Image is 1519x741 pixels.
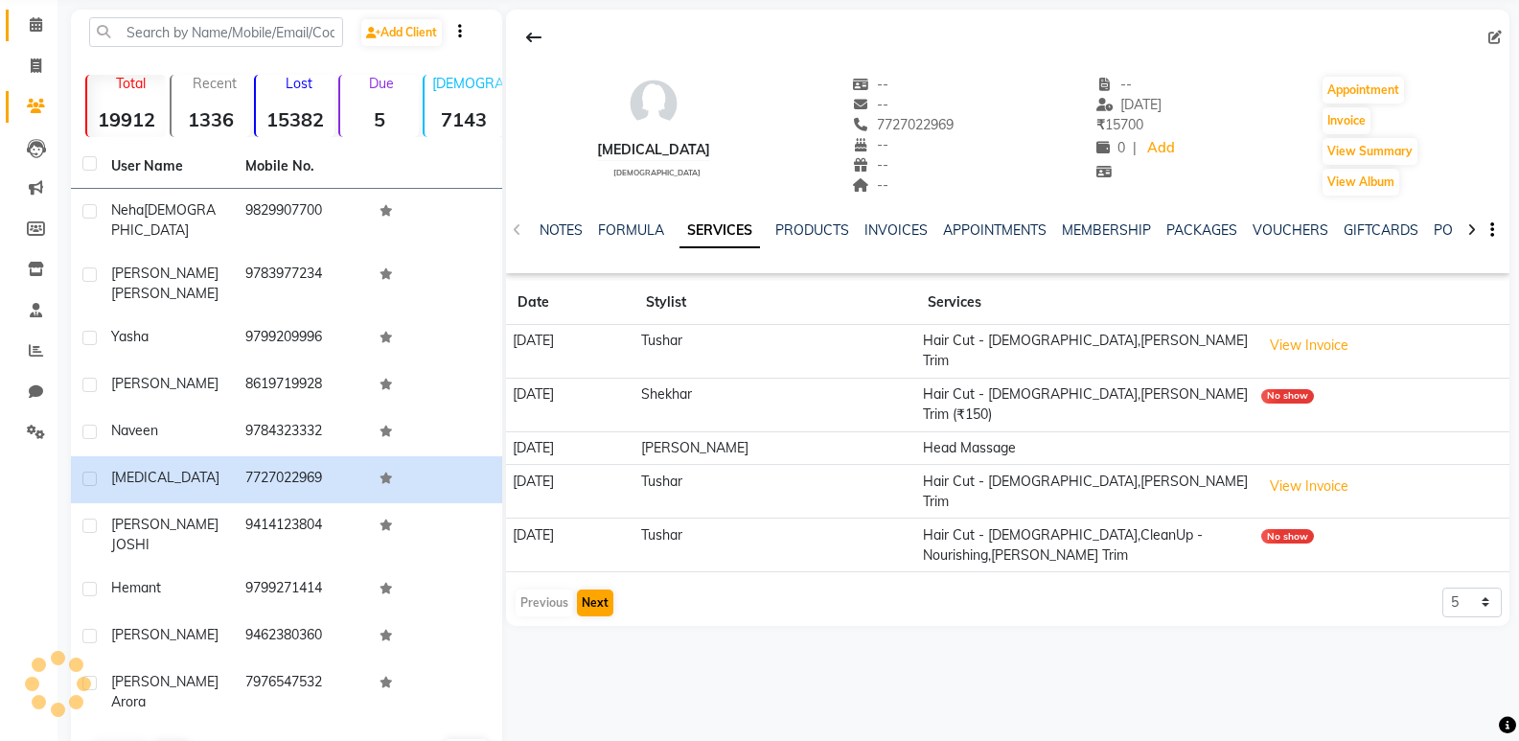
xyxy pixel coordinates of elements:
[344,75,419,92] p: Due
[100,145,234,189] th: User Name
[506,519,634,572] td: [DATE]
[775,221,849,239] a: PRODUCTS
[111,422,158,439] span: Naveen
[1096,139,1125,156] span: 0
[234,252,368,315] td: 9783977234
[234,315,368,362] td: 9799209996
[852,156,888,174] span: --
[598,221,664,239] a: FORMULA
[256,107,334,131] strong: 15382
[625,75,682,132] img: avatar
[425,107,503,131] strong: 7143
[111,536,150,553] span: JOSHI
[514,19,554,56] div: Back to Client
[432,75,503,92] p: [DEMOGRAPHIC_DATA]
[1261,529,1314,544] div: No show
[1344,221,1418,239] a: GIFTCARDS
[916,325,1254,379] td: Hair Cut - [DEMOGRAPHIC_DATA],[PERSON_NAME] Trim
[1434,221,1483,239] a: POINTS
[234,567,368,614] td: 9799271414
[852,96,888,113] span: --
[179,75,250,92] p: Recent
[1096,116,1105,133] span: ₹
[506,281,634,325] th: Date
[234,456,368,503] td: 7727022969
[634,519,916,572] td: Tushar
[111,469,219,486] span: [MEDICAL_DATA]
[234,362,368,409] td: 8619719928
[1253,221,1328,239] a: VOUCHERS
[234,145,368,189] th: Mobile No.
[111,626,219,643] span: [PERSON_NAME]
[852,176,888,194] span: --
[506,465,634,519] td: [DATE]
[111,285,219,302] span: [PERSON_NAME]
[634,378,916,431] td: Shekhar
[340,107,419,131] strong: 5
[679,214,760,248] a: SERVICES
[916,378,1254,431] td: Hair Cut - [DEMOGRAPHIC_DATA],[PERSON_NAME] Trim (₹150)
[89,17,343,47] input: Search by Name/Mobile/Email/Code
[1323,77,1404,104] button: Appointment
[1261,472,1357,501] button: View Invoice
[87,107,166,131] strong: 19912
[111,375,219,392] span: [PERSON_NAME]
[1261,389,1314,404] div: No show
[234,614,368,660] td: 9462380360
[234,409,368,456] td: 9784323332
[1062,221,1151,239] a: MEMBERSHIP
[943,221,1047,239] a: APPOINTMENTS
[916,519,1254,572] td: Hair Cut - [DEMOGRAPHIC_DATA],CleanUp - Nourishing,[PERSON_NAME] Trim
[506,325,634,379] td: [DATE]
[361,19,442,46] a: Add Client
[1166,221,1237,239] a: PACKAGES
[852,76,888,93] span: --
[1096,116,1143,133] span: 15700
[95,75,166,92] p: Total
[634,465,916,519] td: Tushar
[111,201,144,219] span: Neha
[634,281,916,325] th: Stylist
[1261,331,1357,360] button: View Invoice
[234,189,368,252] td: 9829907700
[111,579,161,596] span: Hemant
[916,431,1254,465] td: Head Massage
[613,168,701,177] span: [DEMOGRAPHIC_DATA]
[540,221,583,239] a: NOTES
[234,503,368,567] td: 9414123804
[111,516,219,533] span: [PERSON_NAME]
[852,116,954,133] span: 7727022969
[506,431,634,465] td: [DATE]
[111,201,216,239] span: [DEMOGRAPHIC_DATA]
[1096,96,1162,113] span: [DATE]
[577,590,613,616] button: Next
[597,140,710,160] div: [MEDICAL_DATA]
[1144,135,1178,162] a: Add
[852,136,888,153] span: --
[1323,107,1370,134] button: Invoice
[1323,169,1399,196] button: View Album
[111,328,149,345] span: Yasha
[172,107,250,131] strong: 1336
[506,378,634,431] td: [DATE]
[864,221,928,239] a: INVOICES
[916,465,1254,519] td: Hair Cut - [DEMOGRAPHIC_DATA],[PERSON_NAME] Trim
[264,75,334,92] p: Lost
[1096,76,1133,93] span: --
[634,431,916,465] td: [PERSON_NAME]
[1323,138,1417,165] button: View Summary
[111,693,146,710] span: Arora
[234,660,368,724] td: 7976547532
[111,673,219,690] span: [PERSON_NAME]
[111,265,219,282] span: [PERSON_NAME]
[634,325,916,379] td: Tushar
[1133,138,1137,158] span: |
[916,281,1254,325] th: Services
